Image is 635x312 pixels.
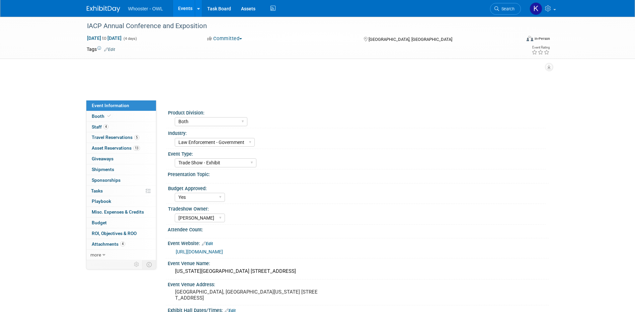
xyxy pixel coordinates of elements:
[499,6,514,11] span: Search
[142,260,156,269] td: Toggle Event Tabs
[92,113,112,119] span: Booth
[481,35,550,45] div: Event Format
[86,250,156,260] a: more
[87,46,115,53] td: Tags
[168,183,546,192] div: Budget Approved:
[90,252,101,257] span: more
[92,135,139,140] span: Travel Reservations
[530,2,542,15] img: Kamila Castaneda
[168,204,546,212] div: Tradeshow Owner:
[86,218,156,228] a: Budget
[120,241,125,246] span: 4
[92,241,125,247] span: Attachments
[527,36,533,41] img: Format-Inperson.png
[86,207,156,217] a: Misc. Expenses & Credits
[534,36,550,41] div: In-Person
[202,241,213,246] a: Edit
[168,225,549,233] div: Attendee Count:
[173,266,544,277] div: [US_STATE][GEOGRAPHIC_DATA] [STREET_ADDRESS]
[86,154,156,164] a: Giveaways
[86,186,156,196] a: Tasks
[103,124,108,129] span: 4
[131,260,143,269] td: Personalize Event Tab Strip
[91,188,103,193] span: Tasks
[92,231,137,236] span: ROI, Objectives & ROO
[133,146,140,151] span: 13
[86,164,156,175] a: Shipments
[176,249,223,254] a: [URL][DOMAIN_NAME]
[92,156,113,161] span: Giveaways
[87,6,120,12] img: ExhibitDay
[168,108,546,116] div: Product Division:
[86,132,156,143] a: Travel Reservations5
[168,149,546,157] div: Event Type:
[369,37,452,42] span: [GEOGRAPHIC_DATA], [GEOGRAPHIC_DATA]
[128,6,163,11] span: Whooster - OWL
[92,220,107,225] span: Budget
[92,209,144,215] span: Misc. Expenses & Credits
[86,228,156,239] a: ROI, Objectives & ROO
[107,114,111,118] i: Booth reservation complete
[490,3,521,15] a: Search
[168,258,549,267] div: Event Venue Name:
[87,35,122,41] span: [DATE] [DATE]
[205,35,245,42] button: Committed
[532,46,550,49] div: Event Rating
[134,135,139,140] span: 5
[92,145,140,151] span: Asset Reservations
[123,36,137,41] span: (4 days)
[168,128,546,137] div: Industry:
[86,239,156,249] a: Attachments4
[175,289,319,301] pre: [GEOGRAPHIC_DATA], [GEOGRAPHIC_DATA][US_STATE] [STREET_ADDRESS]
[86,122,156,132] a: Staff4
[92,124,108,130] span: Staff
[86,196,156,207] a: Playbook
[168,280,549,288] div: Event Venue Address:
[86,175,156,185] a: Sponsorships
[92,167,114,172] span: Shipments
[168,169,549,178] div: Presentation Topic:
[101,35,107,41] span: to
[85,20,511,32] div: IACP Annual Conference and Exposition
[92,103,129,108] span: Event Information
[104,47,115,52] a: Edit
[86,111,156,122] a: Booth
[92,177,121,183] span: Sponsorships
[86,143,156,153] a: Asset Reservations13
[92,199,111,204] span: Playbook
[168,238,549,247] div: Event Website:
[86,100,156,111] a: Event Information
